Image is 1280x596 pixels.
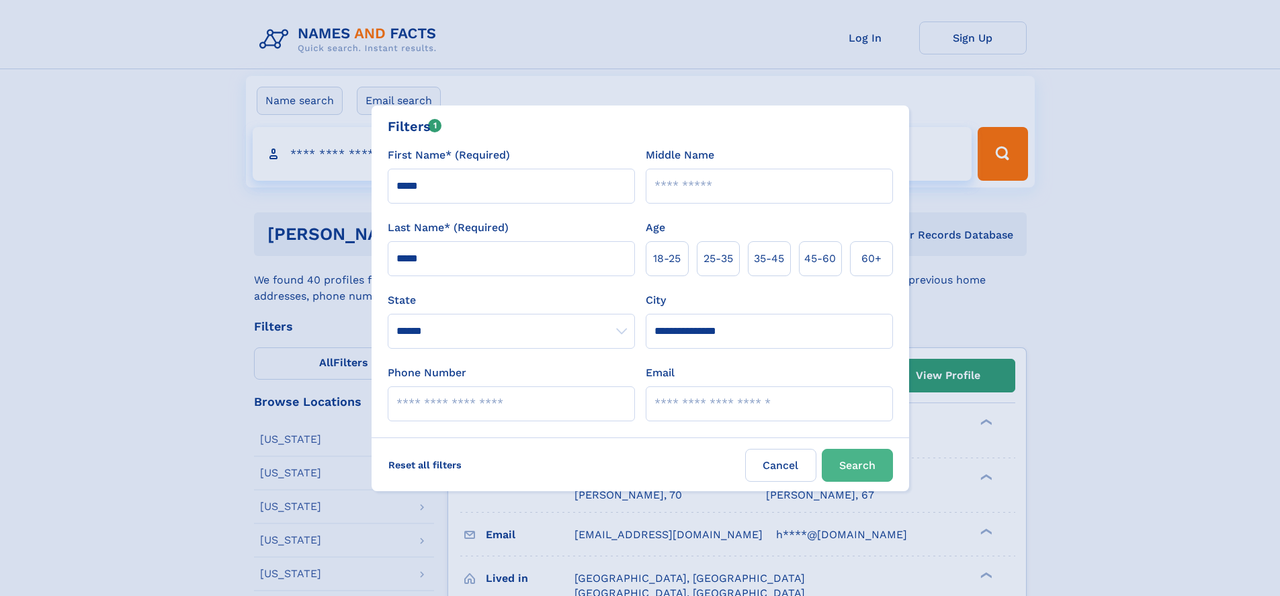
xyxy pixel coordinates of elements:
[388,220,509,236] label: Last Name* (Required)
[861,251,882,267] span: 60+
[388,365,466,381] label: Phone Number
[822,449,893,482] button: Search
[646,220,665,236] label: Age
[388,147,510,163] label: First Name* (Required)
[380,449,470,481] label: Reset all filters
[754,251,784,267] span: 35‑45
[388,292,635,308] label: State
[804,251,836,267] span: 45‑60
[703,251,733,267] span: 25‑35
[646,292,666,308] label: City
[745,449,816,482] label: Cancel
[646,365,675,381] label: Email
[646,147,714,163] label: Middle Name
[388,116,442,136] div: Filters
[653,251,681,267] span: 18‑25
